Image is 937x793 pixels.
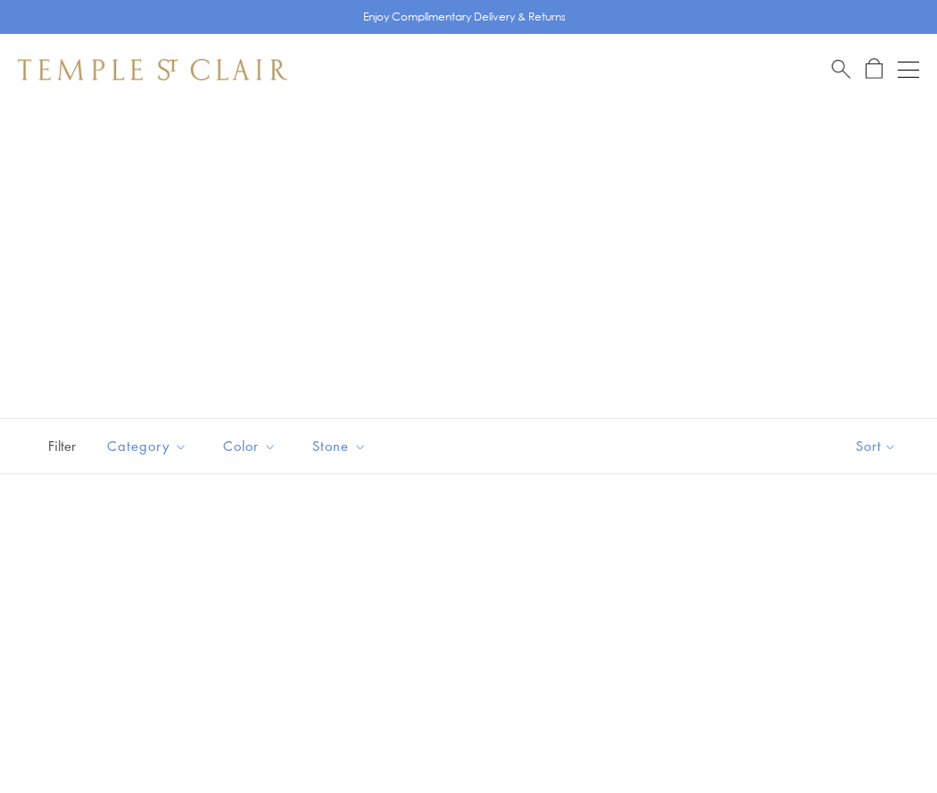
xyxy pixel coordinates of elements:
[816,419,937,473] button: Show sort by
[299,426,380,466] button: Stone
[210,426,290,466] button: Color
[363,8,566,26] p: Enjoy Complimentary Delivery & Returns
[98,435,201,457] span: Category
[18,59,287,80] img: Temple St. Clair
[94,426,201,466] button: Category
[214,435,290,457] span: Color
[832,58,850,80] a: Search
[898,59,919,80] button: Open navigation
[866,58,883,80] a: Open Shopping Bag
[303,435,380,457] span: Stone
